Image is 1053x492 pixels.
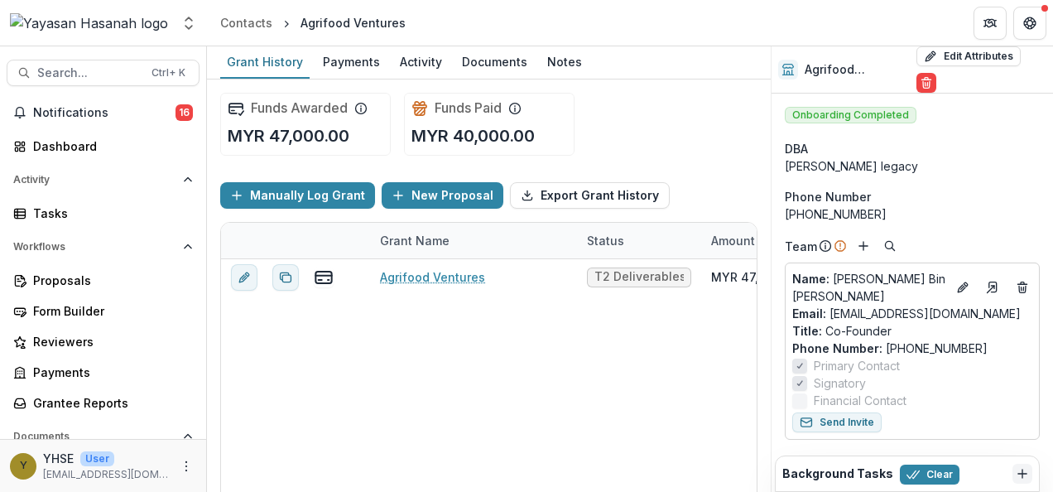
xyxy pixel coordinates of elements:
button: New Proposal [382,182,503,209]
a: Payments [7,359,200,386]
p: MYR 47,000.00 [228,123,349,148]
div: Documents [455,50,534,74]
div: Ctrl + K [148,64,189,82]
span: Phone Number : [792,341,882,355]
div: Tasks [33,205,186,222]
span: Phone Number [785,188,871,205]
div: Reviewers [33,333,186,350]
div: Dashboard [33,137,186,155]
a: Form Builder [7,297,200,325]
div: Activity [393,50,449,74]
a: Notes [541,46,589,79]
div: Contacts [220,14,272,31]
button: Add [853,236,873,256]
div: Amount Awarded [701,223,825,258]
a: Dashboard [7,133,200,160]
h2: Agrifood Ventures [805,63,909,77]
p: MYR 40,000.00 [411,123,535,148]
div: Status [577,223,701,258]
a: Grant History [220,46,310,79]
div: Grant History [220,50,310,74]
div: Amount Awarded [701,232,819,249]
button: More [176,456,196,476]
div: Form Builder [33,302,186,320]
span: Financial Contact [814,392,906,409]
a: Tasks [7,200,200,227]
h2: Background Tasks [782,467,893,481]
p: User [80,451,114,466]
h2: Funds Awarded [251,100,348,116]
button: Dismiss [1012,464,1032,484]
button: view-payments [314,268,334,287]
span: Activity [13,174,176,186]
p: [EMAIL_ADDRESS][DOMAIN_NAME] [43,467,170,482]
div: MYR 47,000.00 [711,268,799,286]
button: Search... [7,60,200,86]
div: Proposals [33,272,186,289]
span: Onboarding Completed [785,107,916,123]
button: Open entity switcher [177,7,200,40]
span: Notifications [33,106,175,120]
button: Partners [974,7,1007,40]
a: Documents [455,46,534,79]
div: Grant Name [370,232,459,249]
button: Clear [900,465,959,485]
a: Reviewers [7,328,200,355]
span: T2 Deliverables Req [594,270,684,284]
div: Grant Name [370,223,577,258]
div: Payments [316,50,387,74]
button: edit [231,264,257,291]
div: Payments [33,364,186,381]
button: Notifications16 [7,99,200,126]
span: Documents [13,431,176,442]
span: Signatory [814,374,866,392]
nav: breadcrumb [214,11,412,35]
p: Team [785,238,817,255]
div: [PHONE_NUMBER] [785,205,1040,223]
a: Grantee Reports [7,389,200,417]
a: Name: [PERSON_NAME] Bin [PERSON_NAME] [792,270,946,305]
p: [PERSON_NAME] Bin [PERSON_NAME] [792,270,946,305]
span: Primary Contact [814,357,900,374]
button: Open Workflows [7,234,200,260]
div: Agrifood Ventures [301,14,406,31]
button: Duplicate proposal [272,264,299,291]
a: Activity [393,46,449,79]
button: Search [880,236,900,256]
button: Get Help [1013,7,1046,40]
button: Send Invite [792,412,882,432]
span: Search... [37,66,142,80]
h2: Funds Paid [435,100,502,116]
a: Email: [EMAIL_ADDRESS][DOMAIN_NAME] [792,305,1021,322]
button: Export Grant History [510,182,670,209]
img: Yayasan Hasanah logo [10,13,168,33]
span: Title : [792,324,822,338]
div: Status [577,232,634,249]
button: Open Documents [7,423,200,450]
button: Open Activity [7,166,200,193]
p: [PHONE_NUMBER] [792,340,1032,357]
span: Email: [792,306,826,321]
span: Workflows [13,241,176,253]
div: [PERSON_NAME] legacy [785,157,1040,175]
button: Deletes [1012,277,1032,297]
p: YHSE [43,450,74,467]
div: Grantee Reports [33,394,186,412]
span: DBA [785,140,808,157]
div: Notes [541,50,589,74]
button: Manually Log Grant [220,182,375,209]
a: Payments [316,46,387,79]
a: Contacts [214,11,279,35]
span: Name : [792,272,829,286]
a: Go to contact [979,274,1006,301]
span: 16 [175,104,193,121]
button: Delete [916,73,936,93]
a: Agrifood Ventures [380,268,485,286]
a: Proposals [7,267,200,294]
button: Edit Attributes [916,46,1021,66]
div: YHSE [20,461,27,471]
p: Co-Founder [792,322,1032,340]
